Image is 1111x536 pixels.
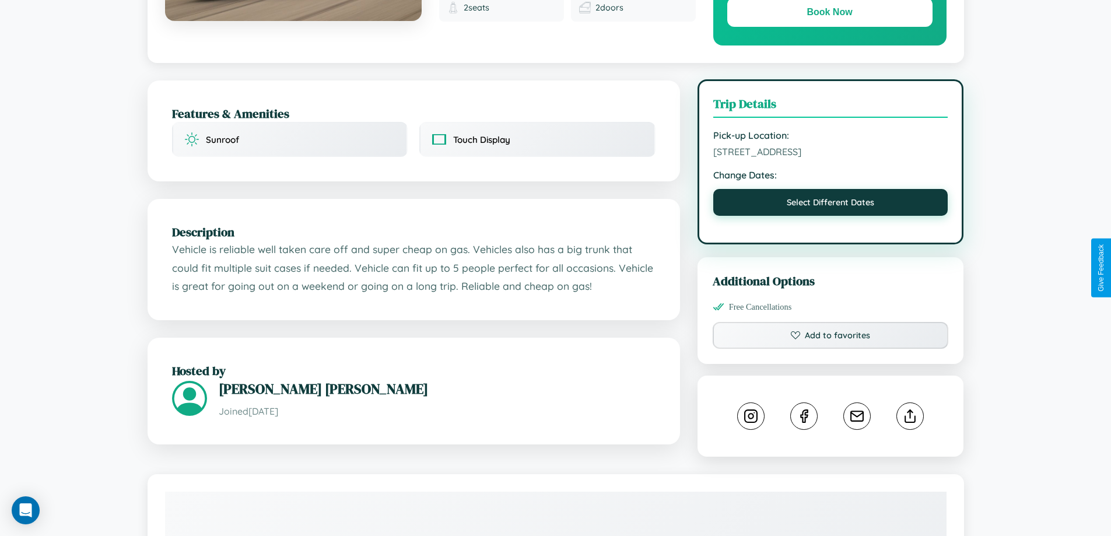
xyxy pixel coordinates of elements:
[595,2,623,13] span: 2 doors
[713,146,948,157] span: [STREET_ADDRESS]
[447,2,459,13] img: Seats
[219,403,656,420] p: Joined [DATE]
[172,223,656,240] h2: Description
[713,129,948,141] strong: Pick-up Location:
[172,105,656,122] h2: Features & Amenities
[1097,244,1105,292] div: Give Feedback
[729,302,792,312] span: Free Cancellations
[579,2,591,13] img: Doors
[713,189,948,216] button: Select Different Dates
[713,272,949,289] h3: Additional Options
[206,134,239,145] span: Sunroof
[172,240,656,296] p: Vehicle is reliable well taken care off and super cheap on gas. Vehicles also has a big trunk tha...
[713,322,949,349] button: Add to favorites
[713,169,948,181] strong: Change Dates:
[12,496,40,524] div: Open Intercom Messenger
[464,2,489,13] span: 2 seats
[172,362,656,379] h2: Hosted by
[713,95,948,118] h3: Trip Details
[453,134,510,145] span: Touch Display
[219,379,656,398] h3: [PERSON_NAME] [PERSON_NAME]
